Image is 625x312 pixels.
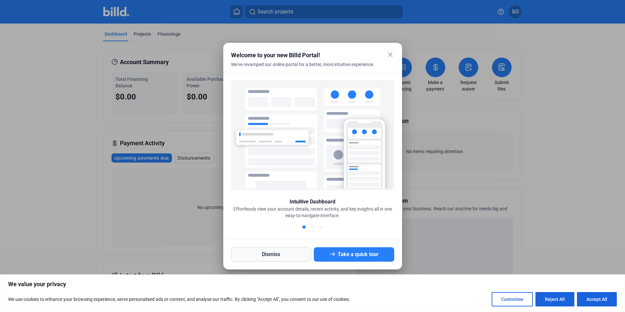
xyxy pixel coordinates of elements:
button: Customise [492,292,533,306]
p: We value your privacy [8,280,617,288]
div: Effortlessly view your account details, recent activity, and key insights all in one easy-to-navi... [231,206,394,219]
div: Intuitive Dashboard [290,198,335,206]
button: Dismiss [231,247,312,262]
div: We've revamped our online portal for a better, more intuitive experience. [231,61,378,76]
mat-icon: close [386,51,394,59]
div: Welcome to your new Billd Portal! [231,51,378,60]
button: Reject All [535,292,574,306]
button: Take a quick tour [314,247,394,262]
p: We use cookies to enhance your browsing experience, serve personalised ads or content, and analys... [8,295,350,303]
button: Accept All [577,292,617,306]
